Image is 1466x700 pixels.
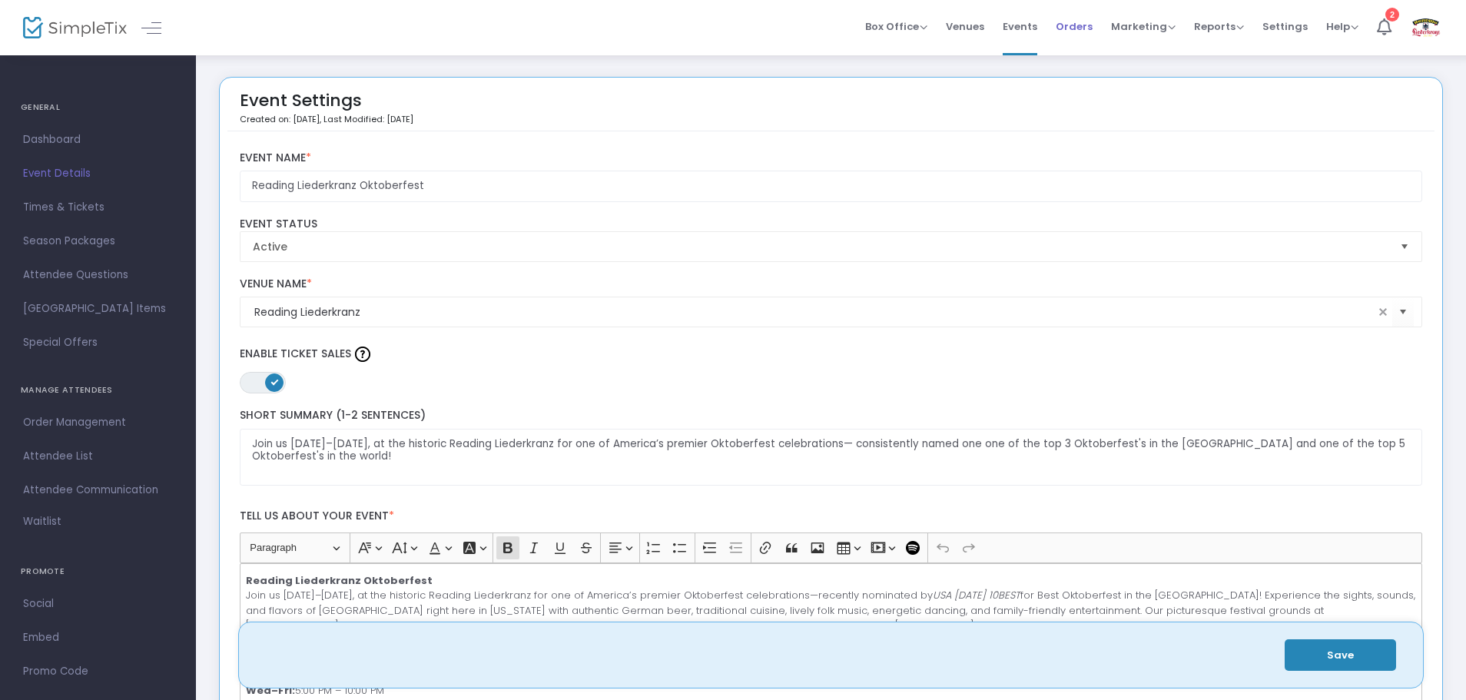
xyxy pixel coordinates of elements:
[240,277,1423,291] label: Venue Name
[254,304,1375,320] input: Select Venue
[1326,19,1358,34] span: Help
[23,231,173,251] span: Season Packages
[1285,639,1396,671] button: Save
[865,19,927,34] span: Box Office
[240,217,1423,231] label: Event Status
[23,628,173,648] span: Embed
[250,539,330,557] span: Paragraph
[933,588,1020,602] i: USA [DATE] 10BEST
[243,536,347,560] button: Paragraph
[946,7,984,46] span: Venues
[23,130,173,150] span: Dashboard
[270,378,278,386] span: ON
[23,265,173,285] span: Attendee Questions
[23,446,173,466] span: Attendee List
[232,501,1430,532] label: Tell us about your event
[1003,7,1037,46] span: Events
[21,375,175,406] h4: MANAGE ATTENDEES
[320,113,413,125] span: , Last Modified: [DATE]
[23,480,173,500] span: Attendee Communication
[240,85,413,131] div: Event Settings
[240,171,1423,202] input: Enter Event Name
[1194,19,1244,34] span: Reports
[240,343,1423,366] label: Enable Ticket Sales
[246,683,295,698] strong: Wed–Fri:
[23,333,173,353] span: Special Offers
[1374,303,1392,321] span: clear
[240,151,1423,165] label: Event Name
[23,514,61,529] span: Waitlist
[21,556,175,587] h4: PROMOTE
[1262,7,1308,46] span: Settings
[240,532,1423,563] div: Editor toolbar
[246,573,1415,649] p: Join us [DATE]–[DATE], at the historic Reading Liederkranz for one of America’s premier Oktoberfe...
[240,113,413,126] p: Created on: [DATE]
[23,197,173,217] span: Times & Tickets
[23,299,173,319] span: [GEOGRAPHIC_DATA] Items
[246,573,433,588] strong: Reading Liederkranz Oktoberfest
[355,347,370,362] img: question-mark
[253,239,1388,254] span: Active
[23,662,173,682] span: Promo Code
[1392,297,1414,328] button: Select
[23,164,173,184] span: Event Details
[246,683,1415,698] p: 5:00 PM – 10:00 PM
[1056,7,1093,46] span: Orders
[21,92,175,123] h4: GENERAL
[1111,19,1176,34] span: Marketing
[23,413,173,433] span: Order Management
[240,407,426,423] span: Short Summary (1-2 Sentences)
[23,594,173,614] span: Social
[1385,8,1399,22] div: 2
[1394,232,1415,261] button: Select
